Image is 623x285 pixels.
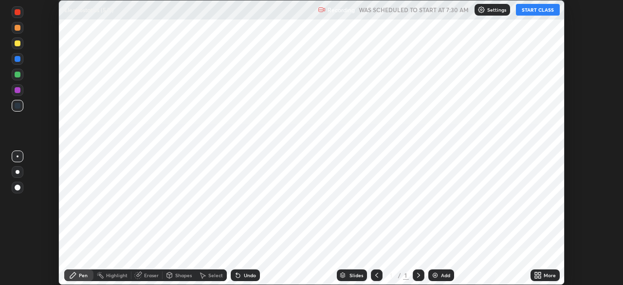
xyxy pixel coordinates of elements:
div: Eraser [144,273,159,278]
img: recording.375f2c34.svg [318,6,326,14]
div: Shapes [175,273,192,278]
p: Recording [328,6,355,14]
div: Undo [244,273,256,278]
div: Select [208,273,223,278]
p: Electrostatics (5/9) [64,6,114,14]
div: Highlight [106,273,128,278]
div: Add [441,273,450,278]
div: Pen [79,273,88,278]
div: 1 [386,272,396,278]
p: Settings [487,7,506,12]
button: START CLASS [516,4,560,16]
div: Slides [349,273,363,278]
div: / [398,272,401,278]
img: class-settings-icons [477,6,485,14]
div: 1 [403,271,409,280]
div: More [544,273,556,278]
img: add-slide-button [431,271,439,279]
h5: WAS SCHEDULED TO START AT 7:30 AM [359,5,469,14]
